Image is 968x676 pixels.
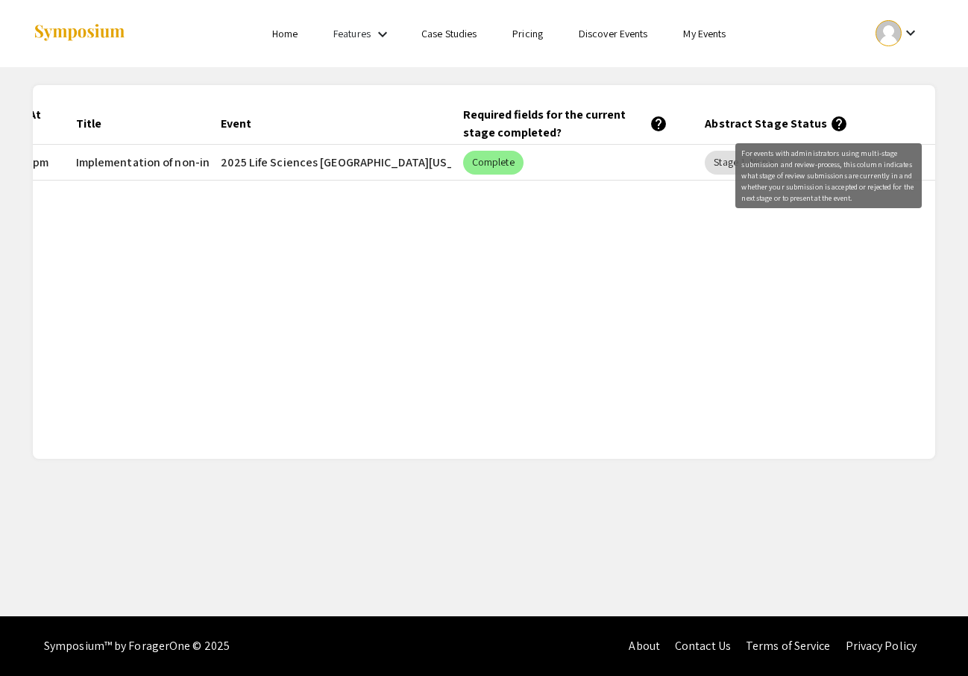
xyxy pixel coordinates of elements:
[579,27,648,40] a: Discover Events
[11,609,63,665] iframe: Chat
[463,106,682,142] div: Required fields for the current stage completed?help
[333,27,371,40] a: Features
[512,27,543,40] a: Pricing
[846,638,917,654] a: Privacy Policy
[374,25,392,43] mat-icon: Expand Features list
[693,103,935,145] mat-header-cell: Abstract Stage Status
[76,115,115,133] div: Title
[902,24,920,42] mat-icon: Expand account dropdown
[221,115,265,133] div: Event
[76,115,101,133] div: Title
[463,106,668,142] div: Required fields for the current stage completed?
[421,27,477,40] a: Case Studies
[76,154,695,172] span: Implementation of non-invasive brain stimulation therapies for major [MEDICAL_DATA] in [MEDICAL_D...
[675,638,731,654] a: Contact Us
[33,23,126,43] img: Symposium by ForagerOne
[683,27,726,40] a: My Events
[735,143,922,208] div: For events with administrators using multi-stage submission and review-process, this column indic...
[272,27,298,40] a: Home
[705,151,782,175] mat-chip: Stage 1, None
[209,145,451,181] mat-cell: 2025 Life Sciences [GEOGRAPHIC_DATA][US_STATE] STEM Undergraduate Symposium
[44,616,230,676] div: Symposium™ by ForagerOne © 2025
[463,151,524,175] mat-chip: Complete
[629,638,660,654] a: About
[830,115,848,133] mat-icon: help
[746,638,831,654] a: Terms of Service
[221,115,251,133] div: Event
[860,16,935,50] button: Expand account dropdown
[650,115,667,133] mat-icon: help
